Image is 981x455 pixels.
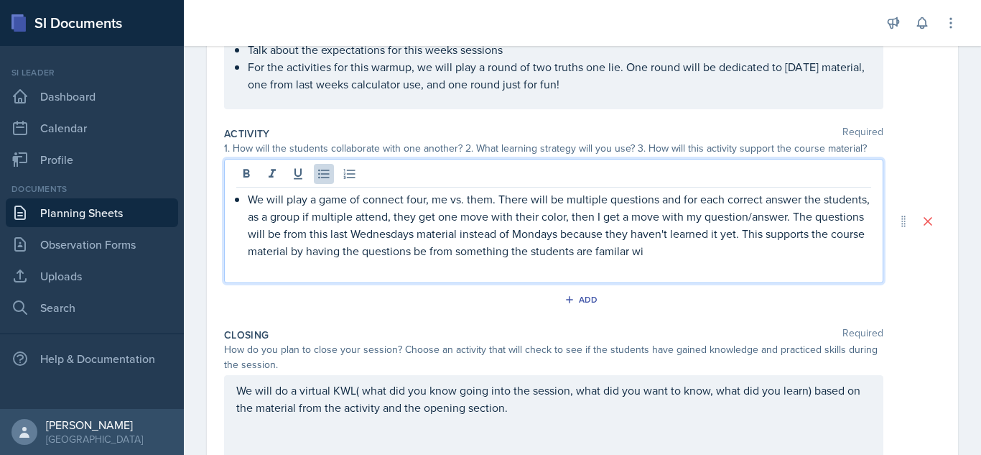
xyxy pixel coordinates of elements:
[559,289,606,311] button: Add
[224,127,270,141] label: Activity
[6,145,178,174] a: Profile
[248,58,871,93] p: For the activities for this warmup, we will play a round of two truths one lie. One round will be...
[6,82,178,111] a: Dashboard
[46,418,143,432] div: [PERSON_NAME]
[248,190,871,259] p: We will play a game of connect four, me vs. them. There will be multiple questions and for each c...
[6,230,178,259] a: Observation Forms
[248,41,871,58] p: Talk about the expectations for this weeks sessions
[6,183,178,196] div: Documents
[224,141,883,156] div: 1. How will the students collaborate with one another? 2. What learning strategy will you use? 3....
[842,127,883,141] span: Required
[567,294,598,305] div: Add
[6,114,178,142] a: Calendar
[6,262,178,290] a: Uploads
[6,66,178,79] div: Si leader
[6,344,178,373] div: Help & Documentation
[6,293,178,322] a: Search
[224,342,883,372] div: How do you plan to close your session? Choose an activity that will check to see if the students ...
[236,382,871,416] p: We will do a virtual KWL( what did you know going into the session, what did you want to know, wh...
[46,432,143,446] div: [GEOGRAPHIC_DATA]
[6,198,178,227] a: Planning Sheets
[224,328,269,342] label: Closing
[842,328,883,342] span: Required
